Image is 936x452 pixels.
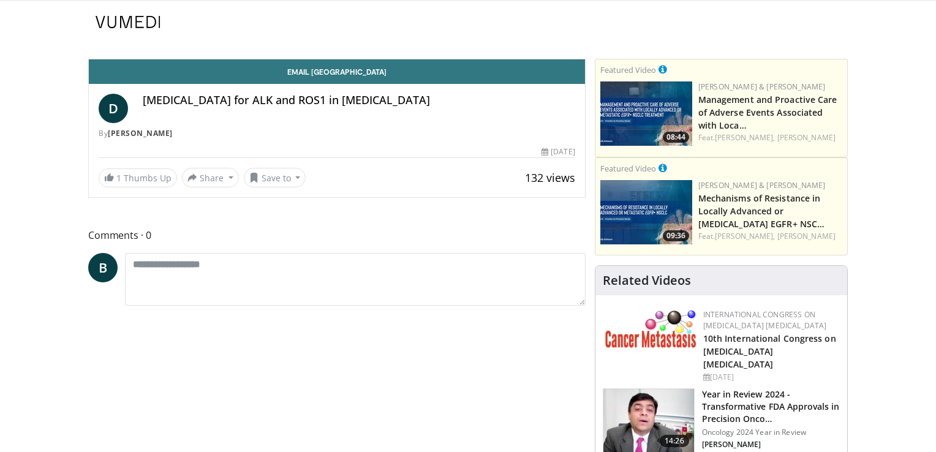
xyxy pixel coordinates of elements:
h3: Management and Proactive Care of Adverse Events Associated with Locally Advanced or Metastatic EG... [698,92,842,131]
a: 1 Thumbs Up [99,168,177,187]
p: Vivek Subbiah [702,440,840,450]
span: 08:44 [663,132,689,143]
a: 10th International Congress on [MEDICAL_DATA] [MEDICAL_DATA] [703,333,836,370]
div: [DATE] [703,372,837,383]
a: [PERSON_NAME], [715,132,775,143]
small: Featured Video [600,163,656,174]
a: 09:36 [600,180,692,244]
div: [DATE] [542,146,575,157]
a: 08:44 [600,81,692,146]
a: [PERSON_NAME] [777,132,836,143]
img: 84252362-9178-4a34-866d-0e9c845de9ea.jpeg.150x105_q85_crop-smart_upscale.jpg [600,180,692,244]
span: 14:26 [660,435,689,447]
a: [PERSON_NAME] & [PERSON_NAME] [698,81,826,92]
div: By [99,128,575,139]
span: 09:36 [663,230,689,241]
a: This is paid for by Johnson & Johnson [659,161,667,175]
a: International Congress on [MEDICAL_DATA] [MEDICAL_DATA] [703,309,827,331]
h4: Related Videos [603,273,691,288]
a: Email [GEOGRAPHIC_DATA] [89,59,585,84]
a: [PERSON_NAME] & [PERSON_NAME] [698,180,826,190]
a: This is paid for by Johnson & Johnson [659,62,667,76]
a: D [99,94,128,123]
a: Mechanisms of Resistance in Locally Advanced or [MEDICAL_DATA] EGFR+ NSC… [698,192,825,230]
img: VuMedi Logo [96,16,160,28]
h4: [MEDICAL_DATA] for ALK and ROS1 in [MEDICAL_DATA] [143,94,575,107]
button: Share [182,168,239,187]
div: Feat. [698,132,842,143]
a: B [88,253,118,282]
a: Management and Proactive Care of Adverse Events Associated with Loca… [698,94,837,131]
button: Save to [244,168,306,187]
img: da83c334-4152-4ba6-9247-1d012afa50e5.jpeg.150x105_q85_crop-smart_upscale.jpg [600,81,692,146]
div: Feat. [698,231,842,242]
span: 132 views [525,170,575,185]
a: [PERSON_NAME] [777,231,836,241]
span: Comments 0 [88,227,586,243]
small: Featured Video [600,64,656,75]
p: Oncology 2024 Year in Review [702,428,840,437]
a: [PERSON_NAME] [108,128,173,138]
a: [PERSON_NAME], [715,231,775,241]
h3: Mechanisms of Resistance in Locally Advanced or Metastatic EGFR+ NSCLC [698,191,842,230]
img: 6ff8bc22-9509-4454-a4f8-ac79dd3b8976.png.150x105_q85_autocrop_double_scale_upscale_version-0.2.png [605,309,697,348]
h3: Year in Review 2024 - Transformative FDA Approvals in Precision Oncology Across Various Cancer Types [702,388,840,425]
span: 1 [116,172,121,184]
